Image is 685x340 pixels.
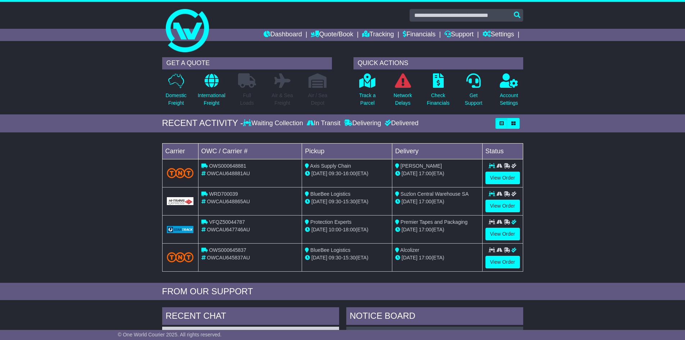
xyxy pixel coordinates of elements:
[207,171,250,176] span: OWCAU648881AU
[198,143,302,159] td: OWC / Carrier #
[162,286,523,297] div: FROM OUR SUPPORT
[310,191,350,197] span: BlueBee Logistics
[311,171,327,176] span: [DATE]
[305,198,389,205] div: - (ETA)
[359,73,376,111] a: Track aParcel
[311,199,327,204] span: [DATE]
[419,199,431,204] span: 17:00
[305,254,389,262] div: - (ETA)
[426,73,450,111] a: CheckFinancials
[395,226,479,234] div: (ETA)
[403,29,435,41] a: Financials
[165,92,186,107] p: Domestic Freight
[165,73,187,111] a: DomesticFreight
[329,171,341,176] span: 09:30
[162,118,243,128] div: RECENT ACTIVITY -
[343,171,356,176] span: 16:00
[402,199,417,204] span: [DATE]
[485,256,520,268] a: View Order
[343,199,356,204] span: 15:30
[444,29,474,41] a: Support
[401,219,468,225] span: Premier Tapes and Packaging
[402,227,417,232] span: [DATE]
[305,119,342,127] div: In Transit
[383,119,419,127] div: Delivered
[207,227,250,232] span: OWCAU647746AU
[499,73,519,111] a: AccountSettings
[402,255,417,260] span: [DATE]
[483,29,514,41] a: Settings
[207,199,250,204] span: OWCAU648865AU
[167,226,194,233] img: GetCarrierServiceLogo
[419,171,431,176] span: 17:00
[342,119,383,127] div: Delivering
[393,73,412,111] a: NetworkDelays
[197,73,226,111] a: InternationalFreight
[427,92,449,107] p: Check Financials
[402,171,417,176] span: [DATE]
[395,198,479,205] div: (ETA)
[311,29,353,41] a: Quote/Book
[305,226,389,234] div: - (ETA)
[311,227,327,232] span: [DATE]
[209,219,245,225] span: VFQZ50044787
[400,247,419,253] span: Alcolizer
[308,92,328,107] p: Air / Sea Depot
[310,219,351,225] span: Protection Experts
[167,197,194,205] img: GetCarrierServiceLogo
[362,29,394,41] a: Tracking
[209,163,246,169] span: OWS000648881
[401,163,442,169] span: [PERSON_NAME]
[238,92,256,107] p: Full Loads
[359,92,376,107] p: Track a Parcel
[419,227,431,232] span: 17:00
[393,92,412,107] p: Network Delays
[264,29,302,41] a: Dashboard
[209,191,238,197] span: WRD700039
[207,255,250,260] span: OWCAU645837AU
[485,200,520,212] a: View Order
[167,252,194,262] img: TNT_Domestic.png
[401,191,469,197] span: Suzlon Central Warehouse SA
[465,92,482,107] p: Get Support
[305,170,389,177] div: - (ETA)
[343,227,356,232] span: 18:00
[329,199,341,204] span: 09:30
[243,119,305,127] div: Waiting Collection
[198,92,225,107] p: International Freight
[209,247,246,253] span: OWS000645837
[310,163,351,169] span: Axis Supply Chain
[162,307,339,327] div: RECENT CHAT
[302,143,392,159] td: Pickup
[167,168,194,178] img: TNT_Domestic.png
[395,170,479,177] div: (ETA)
[343,255,356,260] span: 15:30
[346,307,523,327] div: NOTICE BOARD
[162,143,198,159] td: Carrier
[485,172,520,184] a: View Order
[353,57,523,69] div: QUICK ACTIONS
[464,73,483,111] a: GetSupport
[118,332,222,337] span: © One World Courier 2025. All rights reserved.
[329,227,341,232] span: 10:00
[162,57,332,69] div: GET A QUOTE
[395,254,479,262] div: (ETA)
[329,255,341,260] span: 09:30
[500,92,518,107] p: Account Settings
[272,92,293,107] p: Air & Sea Freight
[311,255,327,260] span: [DATE]
[485,228,520,240] a: View Order
[310,247,350,253] span: BlueBee Logistics
[392,143,482,159] td: Delivery
[482,143,523,159] td: Status
[419,255,431,260] span: 17:00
